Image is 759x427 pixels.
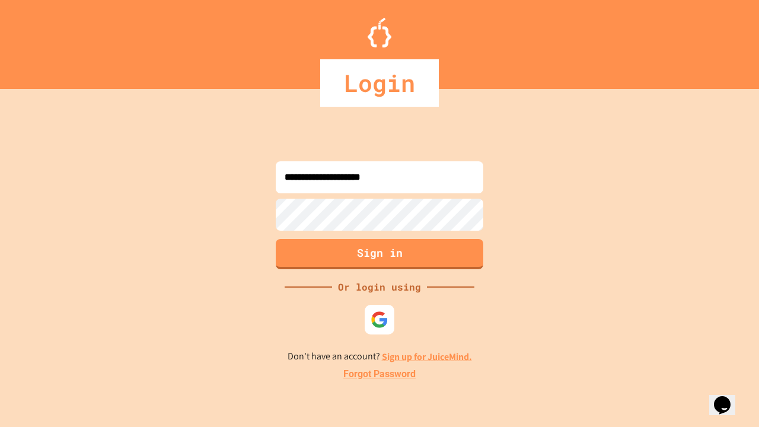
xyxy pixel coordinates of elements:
a: Sign up for JuiceMind. [382,350,472,363]
p: Don't have an account? [288,349,472,364]
iframe: chat widget [709,380,747,415]
button: Sign in [276,239,483,269]
div: Login [320,59,439,107]
div: Or login using [332,280,427,294]
a: Forgot Password [343,367,416,381]
img: Logo.svg [368,18,391,47]
img: google-icon.svg [371,311,388,329]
